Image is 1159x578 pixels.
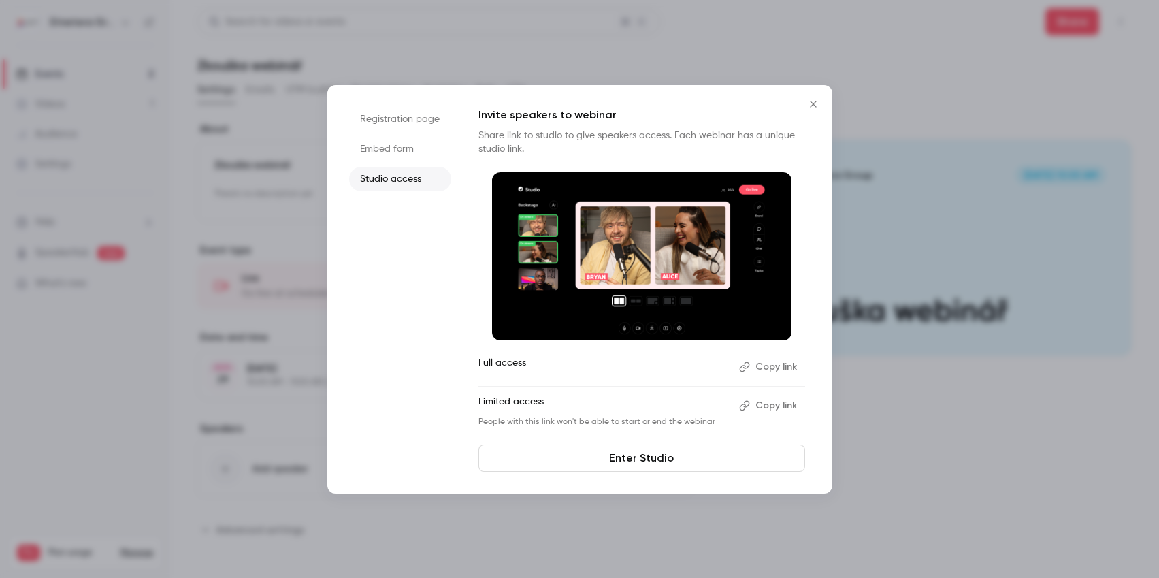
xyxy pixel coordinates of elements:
[349,137,451,161] li: Embed form
[349,107,451,131] li: Registration page
[734,356,805,378] button: Copy link
[478,445,805,472] a: Enter Studio
[478,395,728,417] p: Limited access
[734,395,805,417] button: Copy link
[800,91,827,118] button: Close
[478,107,805,123] p: Invite speakers to webinar
[492,172,791,341] img: Invite speakers to webinar
[478,129,805,156] p: Share link to studio to give speakers access. Each webinar has a unique studio link.
[478,417,728,428] p: People with this link won't be able to start or end the webinar
[349,167,451,191] li: Studio access
[478,356,728,378] p: Full access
